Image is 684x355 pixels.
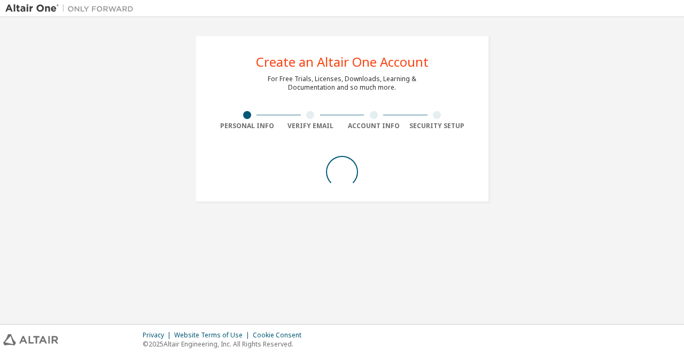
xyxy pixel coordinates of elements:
[256,56,429,68] div: Create an Altair One Account
[5,3,139,14] img: Altair One
[279,122,343,130] div: Verify Email
[143,331,174,340] div: Privacy
[143,340,308,349] p: © 2025 Altair Engineering, Inc. All Rights Reserved.
[342,122,406,130] div: Account Info
[174,331,253,340] div: Website Terms of Use
[253,331,308,340] div: Cookie Consent
[3,334,58,345] img: altair_logo.svg
[268,75,416,92] div: For Free Trials, Licenses, Downloads, Learning & Documentation and so much more.
[406,122,469,130] div: Security Setup
[215,122,279,130] div: Personal Info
